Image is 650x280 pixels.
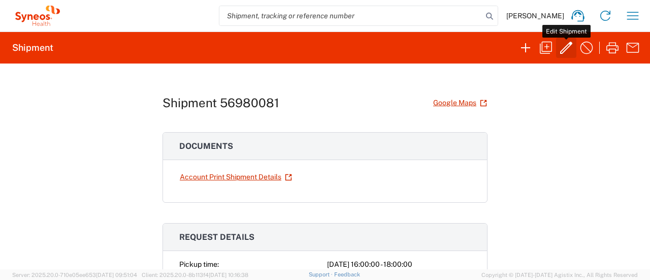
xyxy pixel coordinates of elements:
[506,11,564,20] span: [PERSON_NAME]
[433,94,487,112] a: Google Maps
[209,272,248,278] span: [DATE] 10:16:38
[142,272,248,278] span: Client: 2025.20.0-8b113f4
[12,42,53,54] h2: Shipment
[179,232,254,242] span: Request details
[334,271,360,277] a: Feedback
[12,272,137,278] span: Server: 2025.20.0-710e05ee653
[162,96,279,110] h1: Shipment 56980081
[96,272,137,278] span: [DATE] 09:51:04
[481,270,638,279] span: Copyright © [DATE]-[DATE] Agistix Inc., All Rights Reserved
[179,168,292,186] a: Account Print Shipment Details
[309,271,334,277] a: Support
[179,141,233,151] span: Documents
[219,6,482,25] input: Shipment, tracking or reference number
[179,260,219,268] span: Pickup time:
[327,259,471,270] div: [DATE] 16:00:00 - 18:00:00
